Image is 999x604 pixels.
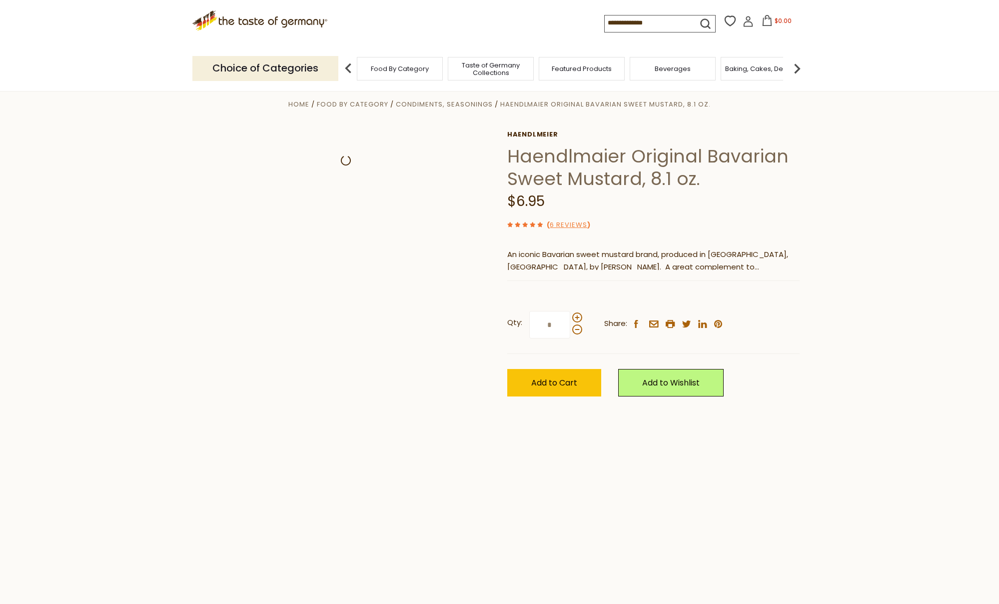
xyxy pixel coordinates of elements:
span: Share: [604,317,627,330]
a: Condiments, Seasonings [396,99,493,109]
img: next arrow [787,58,807,78]
a: Haendlmaier Original Bavarian Sweet Mustard, 8.1 oz. [500,99,711,109]
a: Haendlmeier [507,130,800,138]
a: Taste of Germany Collections [451,61,531,76]
a: 6 Reviews [550,220,587,230]
strong: Qty: [507,316,522,329]
p: Choice of Categories [192,56,338,80]
span: Add to Cart [531,377,577,388]
img: previous arrow [338,58,358,78]
span: ( ) [547,220,590,229]
a: Add to Wishlist [618,369,724,396]
button: Add to Cart [507,369,601,396]
input: Qty: [529,311,570,338]
p: An iconic Bavarian sweet mustard brand, produced in [GEOGRAPHIC_DATA], [GEOGRAPHIC_DATA], by [PER... [507,248,800,273]
a: Baking, Cakes, Desserts [725,65,803,72]
a: Featured Products [552,65,612,72]
button: $0.00 [756,15,798,30]
a: Food By Category [317,99,388,109]
span: $6.95 [507,191,545,211]
a: Home [288,99,309,109]
a: Beverages [655,65,691,72]
a: Food By Category [371,65,429,72]
h1: Haendlmaier Original Bavarian Sweet Mustard, 8.1 oz. [507,145,800,190]
span: $0.00 [775,16,792,25]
